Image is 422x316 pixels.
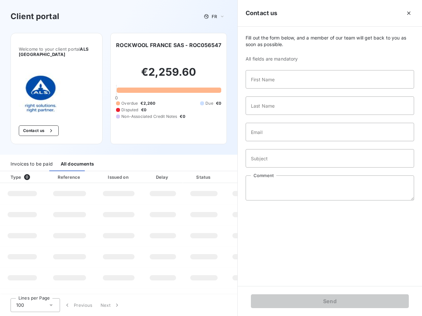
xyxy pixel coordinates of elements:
div: All documents [61,157,94,171]
div: Status [184,174,224,180]
input: placeholder [246,70,414,89]
span: €0 [141,107,146,113]
div: Reference [58,174,80,180]
h6: ROCKWOOL FRANCE SAS - ROC056547 [116,41,221,49]
span: 100 [16,302,24,308]
span: Fill out the form below, and a member of our team will get back to you as soon as possible. [246,35,414,48]
img: Company logo [19,73,61,115]
span: €0 [180,114,185,119]
button: Send [251,294,409,308]
div: Invoices to be paid [11,157,53,171]
div: Amount [226,174,268,180]
span: Overdue [121,100,138,106]
span: Due [205,100,213,106]
span: FR [212,14,217,19]
div: Issued on [96,174,141,180]
span: Welcome to your client portal [19,46,94,57]
input: placeholder [246,149,414,168]
div: Type [7,174,43,180]
div: Delay [144,174,182,180]
h3: Client portal [11,11,59,22]
h2: €2,259.60 [116,66,221,85]
input: placeholder [246,96,414,115]
span: All fields are mandatory [246,56,414,62]
button: Next [97,298,124,312]
span: 0 [24,174,30,180]
span: Disputed [121,107,138,113]
span: 0 [115,95,118,100]
h5: Contact us [246,9,278,18]
input: placeholder [246,123,414,141]
span: €0 [216,100,221,106]
span: €2,260 [140,100,155,106]
span: Non-Associated Credit Notes [121,114,177,119]
button: Previous [60,298,97,312]
button: Contact us [19,125,59,136]
span: ALS [GEOGRAPHIC_DATA] [19,46,89,57]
